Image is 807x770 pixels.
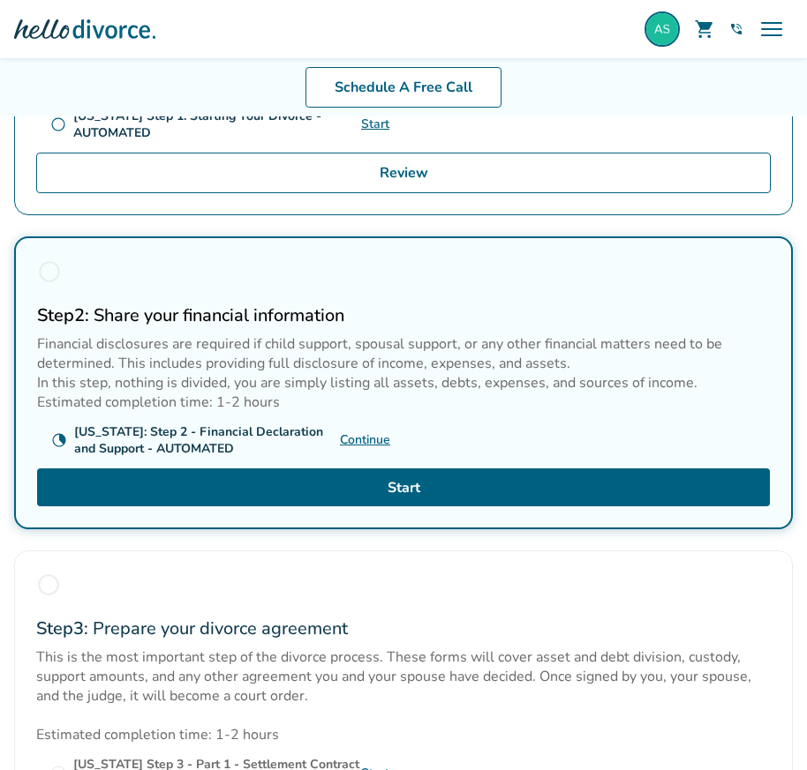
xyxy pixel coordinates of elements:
[694,19,715,40] span: shopping_cart
[340,431,390,448] a: Continue
[37,373,770,392] p: In this step, nothing is divided, you are simply listing all assets, debts, expenses, and sources...
[645,11,680,47] img: taskstrecker@aol.com
[74,423,340,457] div: [US_STATE]: Step 2 - Financial Declaration and Support - AUTOMATED
[73,108,361,141] div: [US_STATE] Step 1: Starting Your Divorce - AUTOMATED
[729,22,743,36] a: phone_in_talk
[51,432,67,448] span: clock_loader_40
[36,572,61,597] span: radio_button_unchecked
[36,706,771,744] p: Estimated completion time: 1-2 hours
[37,334,770,373] p: Financial disclosures are required if child support, spousal support, or any other financial matt...
[36,647,771,706] p: This is the most important step of the divorce process. These forms will cover asset and debt div...
[37,392,770,412] p: Estimated completion time: 1-2 hours
[36,617,88,640] strong: Step 3 :
[37,259,62,284] span: radio_button_unchecked
[37,303,770,327] h2: Share your financial information
[361,116,389,132] a: Start
[37,303,89,327] strong: Step 2 :
[305,67,502,108] a: Schedule A Free Call
[50,116,66,132] span: radio_button_unchecked
[37,468,770,507] a: Start
[758,15,786,43] span: menu
[719,685,807,770] iframe: Chat Widget
[36,617,771,640] h2: Prepare your divorce agreement
[36,153,771,193] a: Review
